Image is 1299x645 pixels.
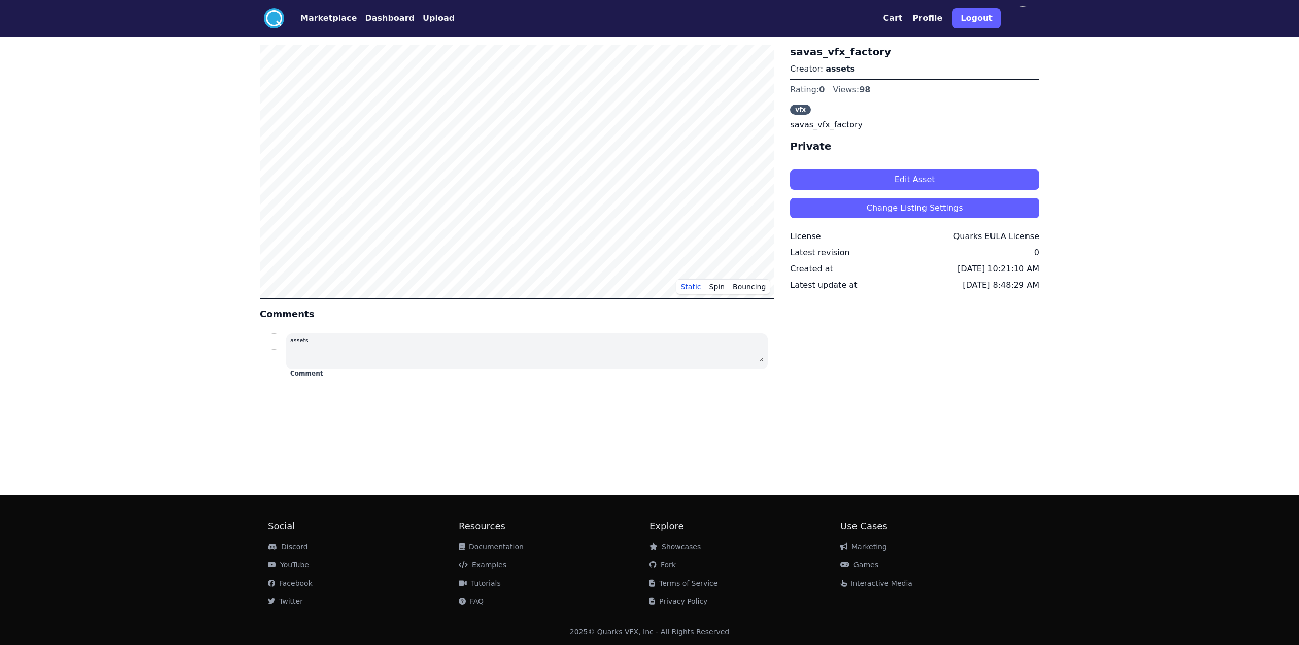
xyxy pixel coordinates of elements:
span: 0 [819,85,825,94]
button: Cart [883,12,902,24]
button: Marketplace [300,12,357,24]
p: savas_vfx_factory [790,119,1039,131]
div: 0 [1034,247,1039,259]
a: Terms of Service [649,579,717,587]
button: Bouncing [729,279,770,294]
small: assets [290,337,309,344]
a: Facebook [268,579,313,587]
a: Documentation [459,542,524,551]
a: assets [826,64,855,74]
button: Spin [705,279,729,294]
img: profile [266,333,282,350]
div: 2025 © Quarks VFX, Inc - All Rights Reserved [570,627,730,637]
button: Edit Asset [790,169,1039,190]
button: Comment [290,369,323,378]
div: Rating: [790,84,825,96]
div: Created at [790,263,833,275]
a: Discord [268,542,308,551]
button: Logout [952,8,1001,28]
div: Latest update at [790,279,857,291]
span: 98 [859,85,870,94]
div: License [790,230,821,243]
a: Privacy Policy [649,597,707,605]
button: Dashboard [365,12,415,24]
h4: Private [790,139,1039,153]
img: profile [1011,6,1035,30]
a: Showcases [649,542,701,551]
div: Quarks EULA License [953,230,1039,243]
h2: Social [268,519,459,533]
h4: Comments [260,307,774,321]
a: FAQ [459,597,484,605]
h2: Use Cases [840,519,1031,533]
span: vfx [790,105,811,115]
p: Creator: [790,63,1039,75]
a: Fork [649,561,676,569]
h3: savas_vfx_factory [790,45,1039,59]
button: Upload [423,12,455,24]
div: Views: [833,84,870,96]
a: Marketing [840,542,887,551]
a: Upload [415,12,455,24]
button: Static [676,279,705,294]
a: Logout [952,4,1001,32]
h2: Resources [459,519,649,533]
a: Dashboard [357,12,415,24]
div: [DATE] 10:21:10 AM [958,263,1039,275]
a: Edit Asset [790,161,1039,190]
a: Examples [459,561,506,569]
div: Latest revision [790,247,849,259]
a: Marketplace [284,12,357,24]
button: Profile [913,12,943,24]
button: Change Listing Settings [790,198,1039,218]
a: YouTube [268,561,309,569]
a: Twitter [268,597,303,605]
a: Tutorials [459,579,501,587]
a: Games [840,561,878,569]
a: Interactive Media [840,579,912,587]
h2: Explore [649,519,840,533]
div: [DATE] 8:48:29 AM [963,279,1039,291]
